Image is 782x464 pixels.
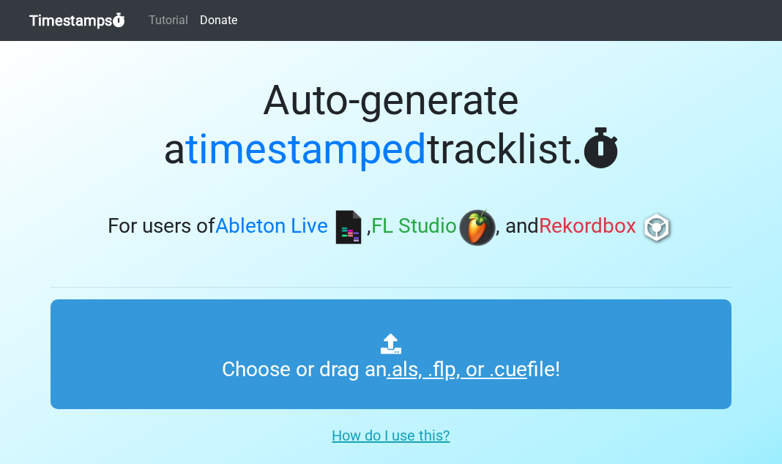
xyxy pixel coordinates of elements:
a: Tutorial [143,6,194,35]
h3: For users of , , and [51,209,731,246]
img: ableton.png [330,209,367,246]
u: How do I use this? [332,427,450,444]
h1: Auto-generate a tracklist. [51,76,731,174]
span: Rekordbox [539,214,636,239]
img: rb.png [638,209,675,246]
a: Donate [194,6,243,35]
a: Timestamps [29,6,125,35]
span: timestamped [185,125,427,173]
img: fl.png [459,209,496,246]
span: Ableton Live [215,214,328,239]
span: FL Studio [371,214,457,239]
